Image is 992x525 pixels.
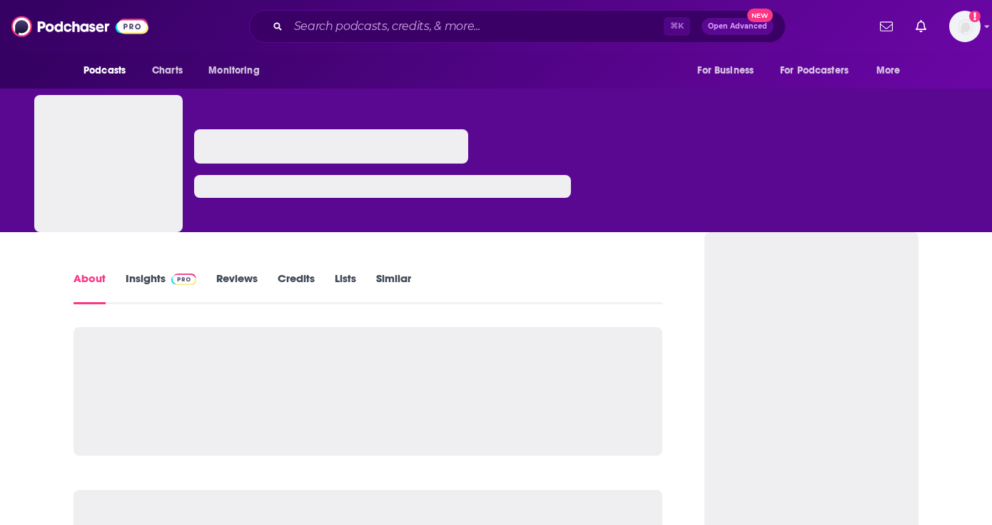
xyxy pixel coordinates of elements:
[866,57,918,84] button: open menu
[249,10,786,43] div: Search podcasts, credits, & more...
[376,271,411,304] a: Similar
[278,271,315,304] a: Credits
[288,15,664,38] input: Search podcasts, credits, & more...
[697,61,754,81] span: For Business
[876,61,901,81] span: More
[780,61,849,81] span: For Podcasters
[126,271,196,304] a: InsightsPodchaser Pro
[702,18,774,35] button: Open AdvancedNew
[74,271,106,304] a: About
[335,271,356,304] a: Lists
[152,61,183,81] span: Charts
[969,11,981,22] svg: Add a profile image
[664,17,690,36] span: ⌘ K
[171,274,196,285] img: Podchaser Pro
[910,14,932,39] a: Show notifications dropdown
[216,271,258,304] a: Reviews
[83,61,126,81] span: Podcasts
[747,9,773,22] span: New
[11,13,148,40] img: Podchaser - Follow, Share and Rate Podcasts
[874,14,899,39] a: Show notifications dropdown
[949,11,981,42] span: Logged in as AutumnKatie
[143,57,191,84] a: Charts
[208,61,259,81] span: Monitoring
[949,11,981,42] img: User Profile
[198,57,278,84] button: open menu
[708,23,767,30] span: Open Advanced
[74,57,144,84] button: open menu
[949,11,981,42] button: Show profile menu
[687,57,771,84] button: open menu
[771,57,869,84] button: open menu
